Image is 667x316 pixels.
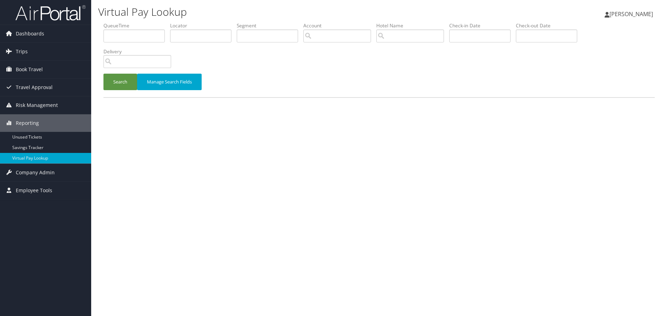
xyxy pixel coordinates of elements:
[137,74,202,90] button: Manage Search Fields
[16,43,28,60] span: Trips
[449,22,516,29] label: Check-in Date
[16,114,39,132] span: Reporting
[516,22,582,29] label: Check-out Date
[16,25,44,42] span: Dashboards
[16,61,43,78] span: Book Travel
[103,22,170,29] label: QueueTime
[376,22,449,29] label: Hotel Name
[15,5,86,21] img: airportal-logo.png
[609,10,653,18] span: [PERSON_NAME]
[98,5,473,19] h1: Virtual Pay Lookup
[605,4,660,25] a: [PERSON_NAME]
[237,22,303,29] label: Segment
[170,22,237,29] label: Locator
[16,182,52,199] span: Employee Tools
[16,79,53,96] span: Travel Approval
[103,48,176,55] label: Delivery
[103,74,137,90] button: Search
[16,164,55,181] span: Company Admin
[303,22,376,29] label: Account
[16,96,58,114] span: Risk Management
